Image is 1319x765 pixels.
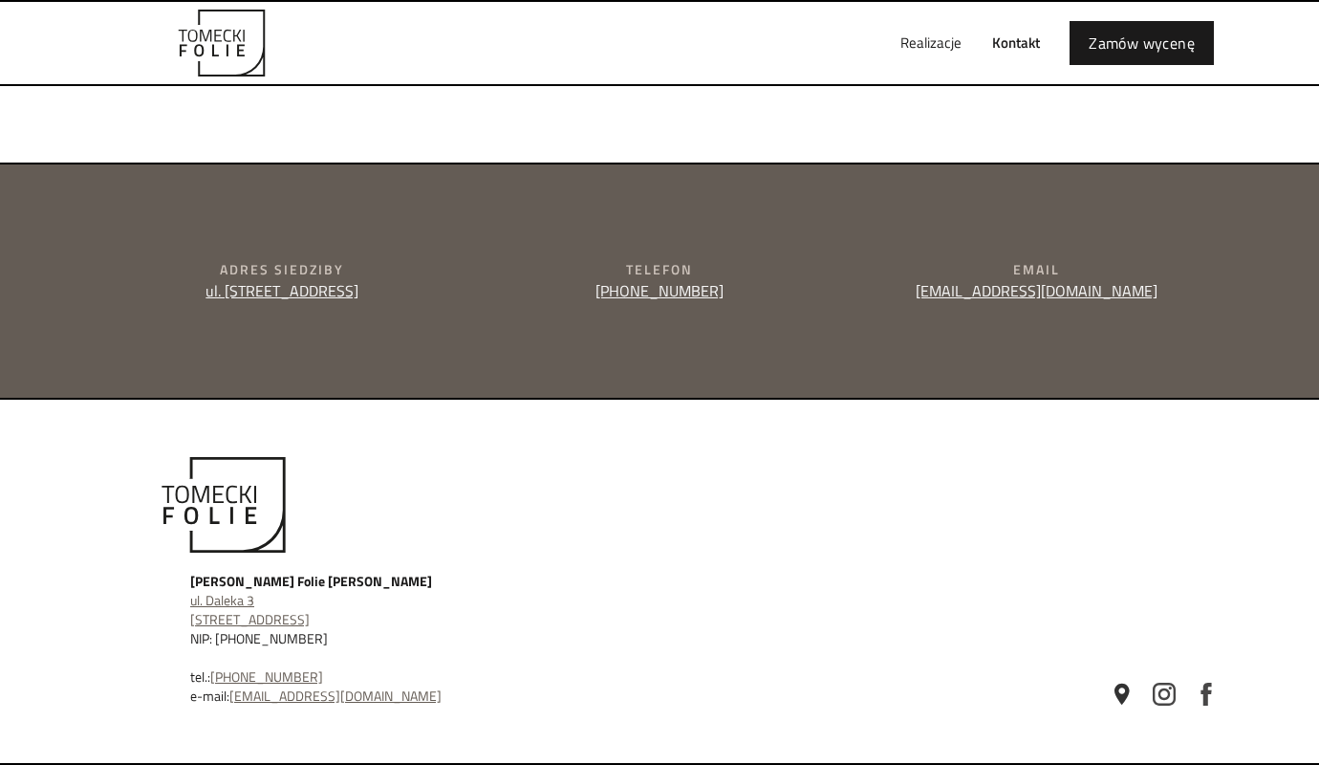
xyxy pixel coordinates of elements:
a: [PHONE_NUMBER] [210,667,323,687]
a: ul. [STREET_ADDRESS] [205,279,358,302]
a: [EMAIL_ADDRESS][DOMAIN_NAME] [916,279,1157,302]
a: Realizacje [885,12,977,74]
a: Zamów wycenę [1070,21,1214,65]
strong: [PERSON_NAME] Folie [PERSON_NAME] [190,571,432,591]
div: NIP: [PHONE_NUMBER] tel.: e-mail: [190,572,765,706]
a: [EMAIL_ADDRESS][DOMAIN_NAME] [229,686,442,706]
a: Kontakt [977,12,1055,74]
div: Adres siedziby [101,260,464,279]
a: [PHONE_NUMBER] [595,279,724,302]
a: ul. Daleka 3[STREET_ADDRESS] [190,590,310,629]
div: Email [855,260,1218,279]
div: Telefon [479,260,841,279]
